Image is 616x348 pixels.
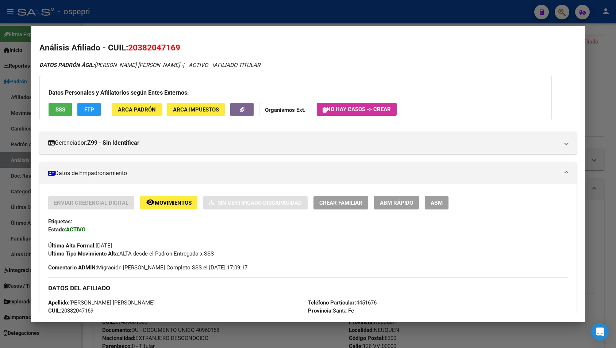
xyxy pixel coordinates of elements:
h3: DATOS DEL AFILIADO [48,284,567,292]
strong: Última Alta Formal: [48,242,96,249]
span: [PERSON_NAME] [PERSON_NAME] - [39,62,183,68]
mat-expansion-panel-header: Datos de Empadronamiento [39,162,576,184]
mat-icon: remove_red_eye [146,198,155,207]
span: ARCA Impuestos [173,106,219,113]
button: No hay casos -> Crear [317,103,397,116]
button: Organismos Ext. [259,103,311,116]
button: Movimientos [140,196,197,209]
span: Enviar Credencial Digital [54,200,128,206]
button: ARCA Impuestos [167,103,225,116]
span: Sin Certificado Discapacidad [217,200,302,206]
strong: Organismos Ext. [265,107,305,113]
span: [DATE] [48,242,112,249]
span: Migración [PERSON_NAME] Completo SSS el [DATE] 17:09:17 [48,264,247,272]
button: Enviar Credencial Digital [48,196,134,209]
strong: Estado: [48,226,66,233]
button: Crear Familiar [313,196,368,209]
span: 20382047169 [128,43,180,52]
mat-expansion-panel-header: Gerenciador:Z99 - Sin Identificar [39,132,576,154]
strong: CUIL: [48,307,61,314]
button: ABM [425,196,448,209]
span: No hay casos -> Crear [323,106,391,113]
h2: Análisis Afiliado - CUIL: [39,42,576,54]
button: ABM Rápido [374,196,419,209]
strong: Ultimo Tipo Movimiento Alta: [48,250,119,257]
strong: Provincia: [308,307,333,314]
span: AFILIADO TITULAR [214,62,260,68]
i: | ACTIVO | [39,62,260,68]
span: SSS [55,106,65,113]
span: Crear Familiar [319,200,362,206]
span: ALTA desde el Padrón Entregado x SSS [48,250,214,257]
span: [PERSON_NAME] [PERSON_NAME] [48,299,155,306]
strong: Apellido: [48,299,69,306]
span: ABM Rápido [380,200,413,206]
button: SSS [49,103,72,116]
strong: Comentario ADMIN: [48,264,97,271]
mat-panel-title: Gerenciador: [48,139,559,147]
button: FTP [77,103,101,116]
strong: ACTIVO [66,226,85,233]
span: FTP [84,106,94,113]
span: 20382047169 [48,307,93,314]
strong: Z99 - Sin Identificar [87,139,139,147]
span: ABM [431,200,443,206]
div: Open Intercom Messenger [591,323,609,341]
strong: DATOS PADRÓN ÁGIL: [39,62,95,68]
span: Santa Fe [308,307,354,314]
span: 4451676 [308,299,377,306]
button: Sin Certificado Discapacidad [203,196,308,209]
strong: Teléfono Particular: [308,299,356,306]
span: ARCA Padrón [118,106,156,113]
h3: Datos Personales y Afiliatorios según Entes Externos: [49,88,543,97]
strong: Etiquetas: [48,218,72,225]
button: ARCA Padrón [112,103,162,116]
span: Movimientos [155,200,192,206]
mat-panel-title: Datos de Empadronamiento [48,169,559,178]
